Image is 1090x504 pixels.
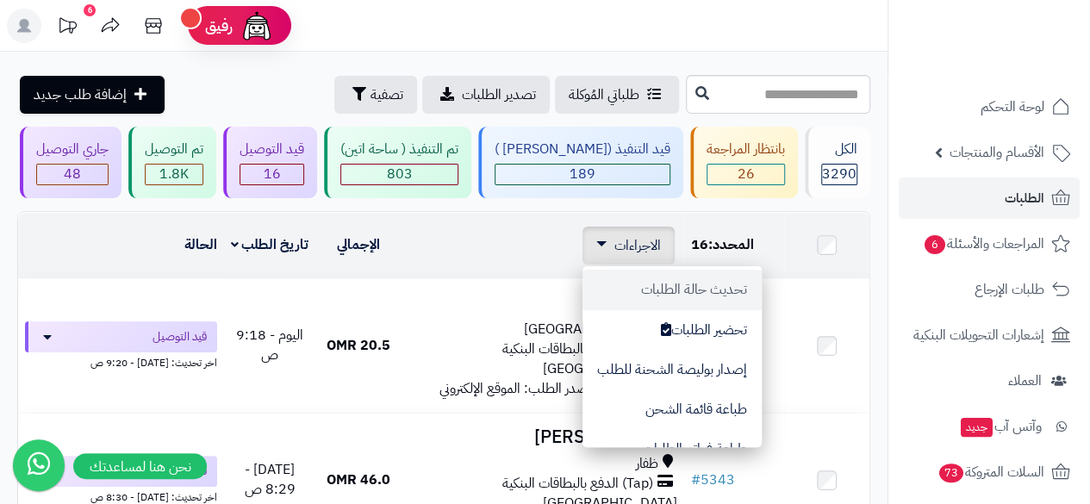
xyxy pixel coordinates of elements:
[801,127,874,198] a: الكل3290
[582,389,762,429] button: طباعة قائمة الشحن
[20,76,165,114] a: إضافة طلب جديد
[25,352,217,370] div: اخر تحديث: [DATE] - 9:20 ص
[240,140,304,159] div: قيد التوصيل
[925,235,945,254] span: 6
[582,429,762,469] button: طباعة فواتير الطلبات
[707,140,785,159] div: بانتظار المراجعة
[495,165,670,184] div: 189
[245,459,296,500] span: [DATE] - 8:29 ص
[1005,186,1044,210] span: الطلبات
[231,234,309,255] a: تاريخ الطلب
[899,269,1080,310] a: طلبات الإرجاع
[937,460,1044,484] span: السلات المتروكة
[899,451,1080,493] a: السلات المتروكة73
[555,76,679,114] a: طلباتي المُوكلة
[387,164,413,184] span: 803
[738,164,755,184] span: 26
[321,127,475,198] a: تم التنفيذ ( ساحة اتين) 803
[159,164,189,184] span: 1.8K
[264,164,281,184] span: 16
[146,165,202,184] div: 1797
[84,4,96,16] div: 6
[37,165,108,184] div: 48
[582,270,762,309] button: تحديث حالة الطلبات
[939,464,963,482] span: 73
[16,127,125,198] a: جاري التوصيل 48
[240,165,303,184] div: 16
[502,339,653,359] span: (Tap) الدفع بالبطاقات البنكية
[46,9,89,47] a: تحديثات المنصة
[422,76,550,114] a: تصدير الطلبات
[34,84,127,105] span: إضافة طلب جديد
[614,235,661,256] span: الاجراءات
[822,164,856,184] span: 3290
[582,350,762,389] button: إصدار بوليصة الشحنة للطلب
[475,127,687,198] a: قيد التنفيذ ([PERSON_NAME] ) 189
[462,84,536,105] span: تصدير الطلبات
[981,95,1044,119] span: لوحة التحكم
[596,235,661,256] a: الاجراءات
[923,232,1044,256] span: المراجعات والأسئلة
[707,165,784,184] div: 26
[236,325,303,365] span: اليوم - 9:18 ص
[899,360,1080,401] a: العملاء
[408,427,677,447] h3: [PERSON_NAME]
[36,140,109,159] div: جاري التوصيل
[543,358,677,379] span: [GEOGRAPHIC_DATA]
[337,234,380,255] a: الإجمالي
[899,406,1080,447] a: وآتس آبجديد
[220,127,321,198] a: قيد التوصيل 16
[1008,369,1042,393] span: العملاء
[899,86,1080,128] a: لوحة التحكم
[495,140,670,159] div: قيد التنفيذ ([PERSON_NAME] )
[125,127,220,198] a: تم التوصيل 1.8K
[950,140,1044,165] span: الأقسام والمنتجات
[64,164,81,184] span: 48
[340,140,458,159] div: تم التنفيذ ( ساحة اتين)
[153,328,207,345] span: قيد التوصيل
[327,335,390,356] span: 20.5 OMR
[502,474,653,494] span: (Tap) الدفع بالبطاقات البنكية
[524,320,658,339] span: [GEOGRAPHIC_DATA]
[636,454,658,474] span: ظفار
[184,234,217,255] a: الحالة
[327,470,390,490] span: 46.0 OMR
[371,84,403,105] span: تصفية
[691,235,777,255] div: المحدد:
[570,164,595,184] span: 189
[439,378,655,399] span: انستجرام - مصدر الطلب: الموقع الإلكتروني
[205,16,233,36] span: رفيق
[691,470,701,490] span: #
[913,323,1044,347] span: إشعارات التحويلات البنكية
[821,140,857,159] div: الكل
[691,470,735,490] a: #5343
[687,127,801,198] a: بانتظار المراجعة 26
[582,310,762,350] button: تحضير الطلبات
[240,9,274,43] img: ai-face.png
[569,84,639,105] span: طلباتي المُوكلة
[334,76,417,114] button: تصفية
[408,293,677,313] h3: A B
[899,223,1080,264] a: المراجعات والأسئلة6
[899,177,1080,219] a: الطلبات
[975,277,1044,302] span: طلبات الإرجاع
[961,418,993,437] span: جديد
[899,314,1080,356] a: إشعارات التحويلات البنكية
[145,140,203,159] div: تم التوصيل
[341,165,458,184] div: 803
[691,234,708,255] span: 16
[959,414,1042,439] span: وآتس آب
